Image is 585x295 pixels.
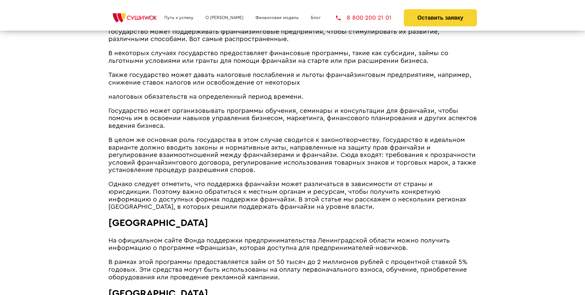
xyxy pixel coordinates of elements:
span: Государство может организовывать программы обучения, семинары и консультации для франчайзи, чтобы... [108,108,477,129]
span: На официальном сайте Фонда поддержки предпринимательства Ленинградской области можно получить инф... [108,237,450,251]
span: Также государство может давать налоговые послабления и льготы франчайзинговым предприятиям, напри... [108,72,471,86]
button: Оставить заявку [404,9,477,26]
a: Финансовая модель [255,15,299,20]
a: Блог [311,15,321,20]
span: [GEOGRAPHIC_DATA] [108,218,208,228]
span: налоговых обязательств на определенный период времени. [108,94,303,100]
span: Однако следует отметить, что поддержка франчайзи может различаться в зависимости от страны и юрис... [108,181,466,210]
a: 8 800 200 21 01 [336,15,392,21]
span: В рамках этой программы предоставляется займ от 50 тысяч до 2 миллионов рублей с процентной ставк... [108,259,467,280]
a: О [PERSON_NAME] [205,15,244,20]
span: В целом же основная роль государства в этом случае сводится к законотворчеству. Государство в иде... [108,137,476,173]
span: В некоторых случаях государство предоставляет финансовые программы, такие как субсидии, займы со ... [108,50,448,64]
span: 8 800 200 21 01 [347,15,392,21]
a: Путь к успеху [164,15,193,20]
